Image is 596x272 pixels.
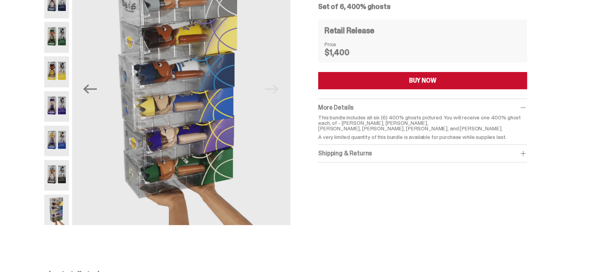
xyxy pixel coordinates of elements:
button: Previous [82,81,99,98]
h4: Retail Release [324,27,374,34]
div: BUY NOW [409,77,437,84]
img: NBA-400-HG%20Bron.png [44,56,69,87]
h5: Set of 6, 400% ghosts [318,3,527,10]
div: Shipping & Returns [318,150,527,157]
img: NBA-400-HG-Scale.png [44,195,69,225]
img: NBA-400-HG-Luka.png [44,91,69,122]
img: NBA-400-HG-Giannis.png [44,22,69,52]
button: BUY NOW [318,72,527,89]
p: This bundle includes all six (6) 400% ghosts pictured. You will receive one 400% ghost each, of -... [318,115,527,131]
span: More Details [318,103,353,112]
dd: $1,400 [324,49,364,56]
img: NBA-400-HG-Wemby.png [44,160,69,191]
img: NBA-400-HG-Steph.png [44,126,69,156]
dt: Price [324,41,364,47]
p: A very limited quantity of this bundle is available for purchase while supplies last. [318,134,527,140]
